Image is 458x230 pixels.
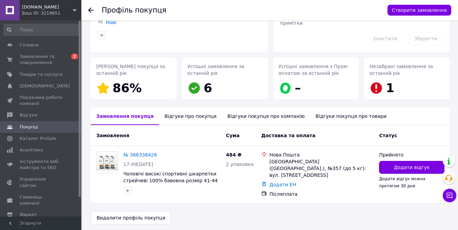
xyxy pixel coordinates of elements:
[20,124,38,130] span: Покупці
[20,54,63,66] span: Замовлення та повідомлення
[102,6,166,14] h1: Профіль покупця
[270,158,374,179] div: [GEOGRAPHIC_DATA] ([GEOGRAPHIC_DATA].), №357 (до 5 кг): вул. [STREET_ADDRESS]
[20,147,43,153] span: Аналітика
[295,81,301,95] span: –
[270,151,374,158] div: Нова Пошта
[96,151,118,173] a: Фото товару
[20,83,70,89] span: [DEMOGRAPHIC_DATA]
[123,162,153,167] span: 17:49[DATE]
[106,20,116,25] a: Нові
[20,71,63,78] span: Товари та послуги
[96,133,129,138] span: Замовлення
[97,154,118,170] img: Фото товару
[226,152,241,158] span: 484 ₴
[379,133,397,138] span: Статус
[20,212,37,218] span: Маркет
[20,112,37,118] span: Відгуки
[226,162,254,167] span: 2 упаковка
[91,107,159,125] div: Замовлення покупця
[379,151,444,158] div: Прийнято
[222,107,310,125] div: Відгуки покупця про компанію
[88,7,94,14] div: Повернутися назад
[123,152,157,158] a: № 366338426
[370,64,433,76] span: Незабрані замовлення за останній рік
[20,194,63,206] span: Гаманець компанії
[387,5,451,16] button: Створити замовлення
[270,191,374,197] div: Післяплата
[379,161,444,174] button: Додати відгук
[113,81,142,95] span: 86%
[279,64,349,76] span: Успішні замовлення з Пром-оплатою за останній рік
[71,54,78,59] span: 2
[20,176,63,188] span: Управління сайтом
[22,4,73,10] span: Shkarpetku.com.ua
[386,81,394,95] span: 1
[22,10,81,16] div: Ваш ID: 3219651
[394,164,430,171] span: Додати відгук
[20,159,63,171] span: Інструменти веб-майстра та SEO
[379,176,425,188] span: Додати відгук можна протягом 30 дня
[204,81,212,95] span: 6
[123,171,218,190] a: Чоловічі високі спортивні шкарпетки стрейчеві 100% бавовна розмір 41-44 12 пар/пач. 41-44, Біло-с...
[159,107,222,125] div: Відгуки про покупця
[187,64,244,76] span: Успішні замовлення за останній рік
[96,64,165,76] span: [PERSON_NAME] покупця за останній рік
[3,24,80,36] input: Пошук
[261,133,316,138] span: Доставка та оплата
[270,182,296,187] a: Додати ЕН
[91,211,171,225] button: Видалити профіль покупця
[310,107,392,125] div: Відгуки покупця про товари
[443,189,456,202] button: Чат з покупцем
[20,42,39,48] span: Головна
[20,95,63,107] span: Показники роботи компанії
[20,135,56,142] span: Каталог ProSale
[226,133,239,138] span: Cума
